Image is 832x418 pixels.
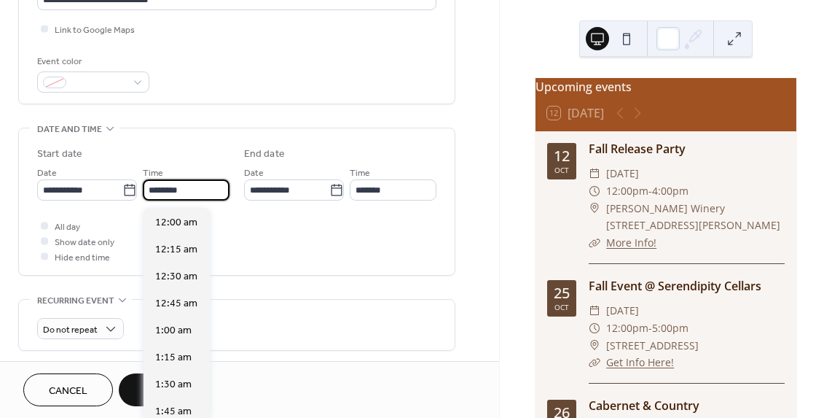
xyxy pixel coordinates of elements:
[155,269,197,285] span: 12:30 am
[155,215,197,231] span: 12:00 am
[606,200,785,235] span: [PERSON_NAME] Winery [STREET_ADDRESS][PERSON_NAME]
[606,236,656,249] a: More Info!
[652,182,688,200] span: 4:00pm
[55,235,114,250] span: Show date only
[244,147,285,162] div: End date
[589,278,761,294] a: Fall Event @ Serendipity Cellars
[554,303,569,311] div: Oct
[606,355,674,369] a: Get Info Here!
[589,320,600,337] div: ​
[23,374,113,406] button: Cancel
[589,141,686,157] a: Fall Release Party
[143,166,163,181] span: Time
[589,234,600,252] div: ​
[589,354,600,371] div: ​
[155,323,192,338] span: 1:00 am
[652,320,688,337] span: 5:00pm
[244,166,264,181] span: Date
[37,147,82,162] div: Start date
[55,250,110,266] span: Hide end time
[606,337,699,355] span: [STREET_ADDRESS]
[648,320,652,337] span: -
[589,302,600,320] div: ​
[155,296,197,311] span: 12:45 am
[37,166,57,181] span: Date
[37,293,114,309] span: Recurring event
[589,182,600,200] div: ​
[535,78,796,96] div: Upcoming events
[589,200,600,217] div: ​
[155,242,197,258] span: 12:15 am
[554,166,569,174] div: Oct
[554,286,570,301] div: 25
[155,350,192,365] span: 1:15 am
[554,149,570,163] div: 12
[37,54,146,69] div: Event color
[589,398,699,414] a: Cabernet & Country
[606,302,639,320] span: [DATE]
[49,384,87,399] span: Cancel
[606,165,639,182] span: [DATE]
[606,320,648,337] span: 12:00pm
[155,377,192,392] span: 1:30 am
[606,182,648,200] span: 12:00pm
[589,337,600,355] div: ​
[589,165,600,182] div: ​
[350,166,370,181] span: Time
[55,23,135,38] span: Link to Google Maps
[119,374,194,406] button: Save
[37,122,102,137] span: Date and time
[55,220,80,235] span: All day
[648,182,652,200] span: -
[43,322,98,338] span: Do not repeat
